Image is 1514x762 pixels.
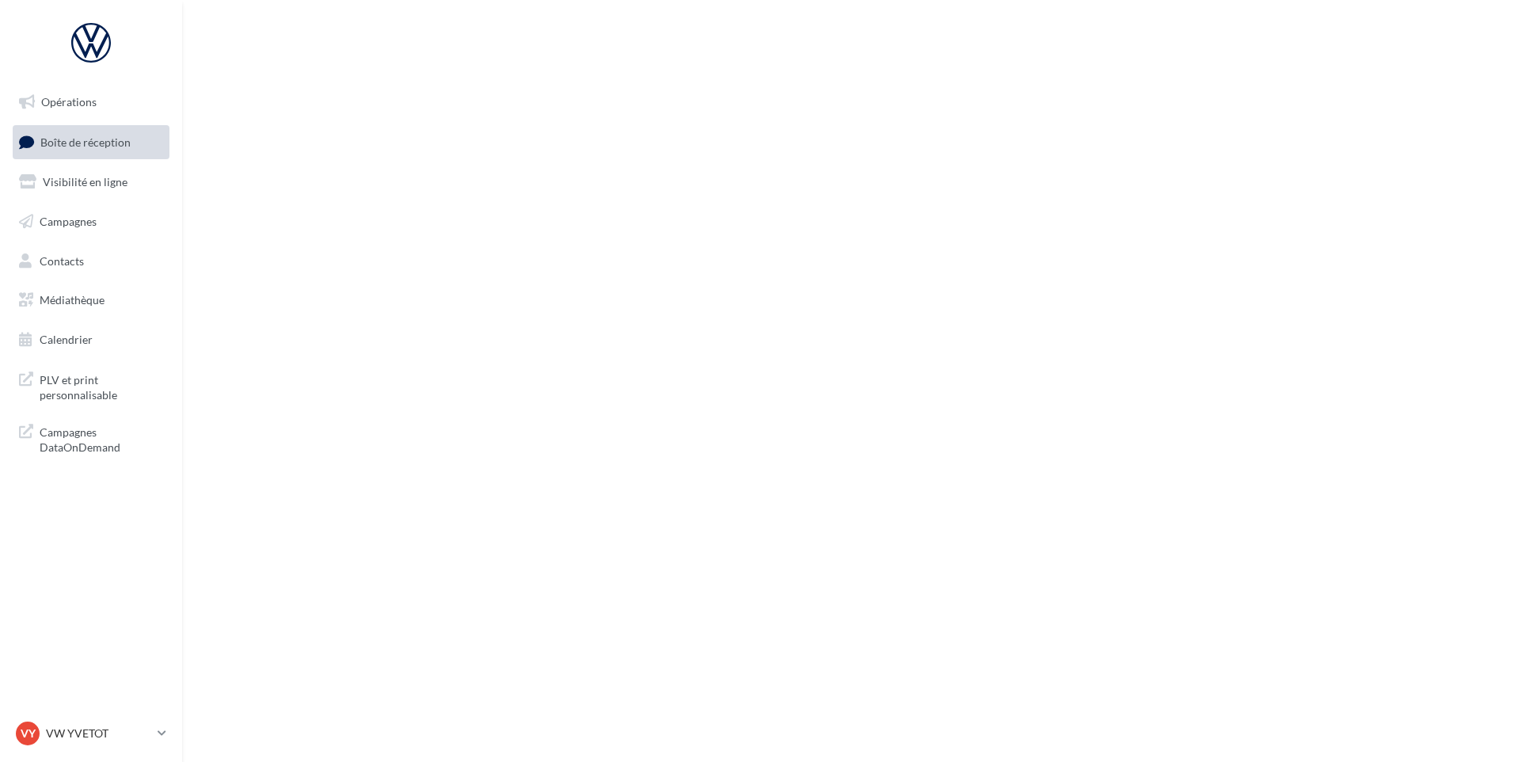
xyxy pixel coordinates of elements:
span: Contacts [40,253,84,267]
a: Calendrier [10,323,173,356]
span: VY [21,726,36,741]
span: Calendrier [40,333,93,346]
a: VY VW YVETOT [13,718,169,749]
span: Médiathèque [40,293,105,307]
span: PLV et print personnalisable [40,369,163,403]
a: Campagnes [10,205,173,238]
a: Contacts [10,245,173,278]
p: VW YVETOT [46,726,151,741]
span: Campagnes DataOnDemand [40,421,163,455]
a: Médiathèque [10,284,173,317]
a: PLV et print personnalisable [10,363,173,410]
a: Campagnes DataOnDemand [10,415,173,462]
a: Visibilité en ligne [10,166,173,199]
span: Opérations [41,95,97,109]
span: Campagnes [40,215,97,228]
a: Opérations [10,86,173,119]
a: Boîte de réception [10,125,173,159]
span: Visibilité en ligne [43,175,127,189]
span: Boîte de réception [40,135,131,148]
